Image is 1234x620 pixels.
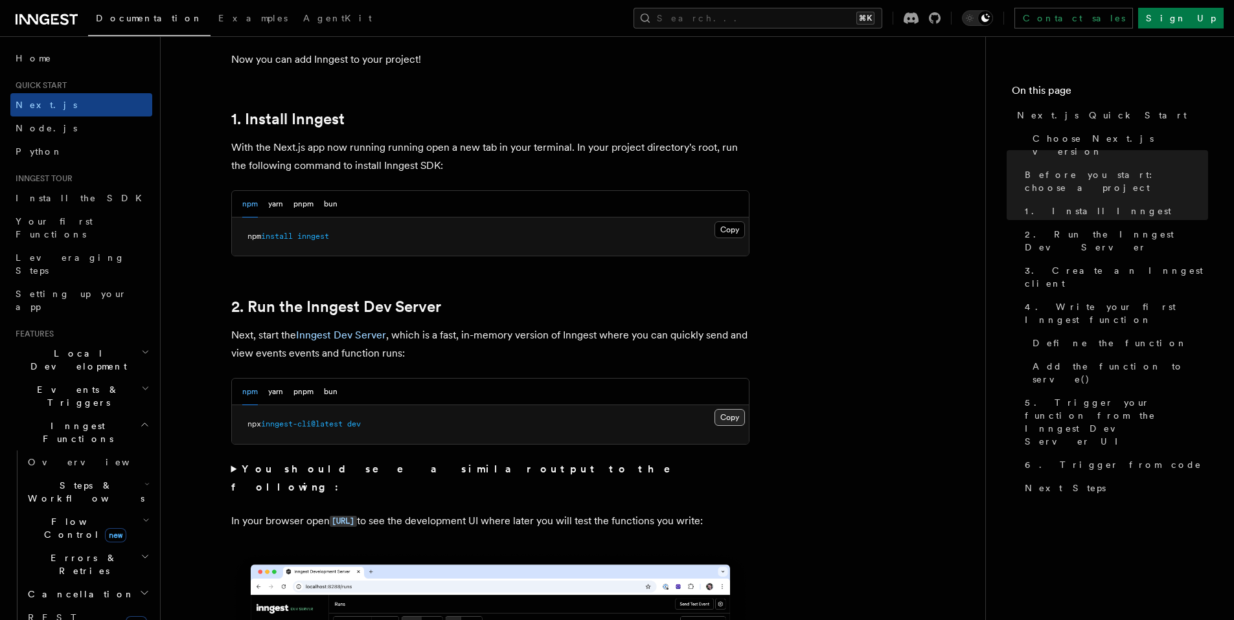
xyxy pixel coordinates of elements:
span: Leveraging Steps [16,252,125,276]
button: Copy [714,409,745,426]
span: Local Development [10,347,141,373]
a: Sign Up [1138,8,1224,28]
span: Node.js [16,123,77,133]
p: Now you can add Inngest to your project! [231,50,749,69]
button: bun [324,379,337,405]
button: pnpm [293,191,314,217]
button: pnpm [293,379,314,405]
span: Your first Functions [16,216,93,239]
a: Choose Next.js version [1027,127,1208,163]
span: Documentation [96,13,203,23]
span: Home [16,52,52,65]
a: Your first Functions [10,210,152,246]
span: AgentKit [303,13,372,23]
span: Steps & Workflows [23,479,144,505]
span: Flow Control [23,515,143,541]
span: new [105,528,126,542]
a: Inngest Dev Server [296,329,386,341]
span: Next.js [16,100,77,110]
span: inngest [297,232,329,241]
a: AgentKit [295,4,380,35]
button: bun [324,191,337,217]
a: Install the SDK [10,186,152,210]
span: Inngest tour [10,173,73,184]
h4: On this page [1012,83,1208,104]
a: 6. Trigger from code [1020,453,1208,476]
a: Contact sales [1014,8,1133,28]
a: Node.js [10,116,152,140]
a: Next.js [10,93,152,116]
span: Add the function to serve() [1033,360,1208,386]
a: 1. Install Inngest [1020,199,1208,223]
a: Setting up your app [10,282,152,318]
span: Overview [28,457,161,467]
span: Install the SDK [16,193,150,203]
button: Inngest Functions [10,414,152,450]
button: Toggle dark mode [962,10,993,26]
span: npx [247,419,261,428]
p: With the Next.js app now running running open a new tab in your terminal. In your project directo... [231,138,749,175]
span: Quick start [10,80,67,91]
a: Next.js Quick Start [1012,104,1208,127]
p: In your browser open to see the development UI where later you will test the functions you write: [231,512,749,531]
span: Cancellation [23,588,135,601]
p: Next, start the , which is a fast, in-memory version of Inngest where you can quickly send and vi... [231,326,749,362]
span: dev [347,419,361,428]
a: 5. Trigger your function from the Inngest Dev Server UI [1020,391,1208,453]
span: 2. Run the Inngest Dev Server [1025,228,1208,254]
a: 3. Create an Inngest client [1020,259,1208,295]
span: install [261,232,293,241]
summary: You should see a similar output to the following: [231,460,749,496]
a: 4. Write your first Inngest function [1020,295,1208,331]
span: npm [247,232,261,241]
span: Next Steps [1025,482,1106,494]
span: Features [10,329,54,339]
button: Local Development [10,342,152,378]
button: yarn [268,379,283,405]
kbd: ⌘K [856,12,874,25]
span: Setting up your app [16,289,127,312]
span: inngest-cli@latest [261,419,343,428]
a: 2. Run the Inngest Dev Server [231,298,441,316]
a: Home [10,47,152,70]
span: Events & Triggers [10,383,141,409]
a: Define the function [1027,331,1208,355]
span: Before you start: choose a project [1025,168,1208,194]
a: Before you start: choose a project [1020,163,1208,199]
span: 6. Trigger from code [1025,458,1202,471]
strong: You should see a similar output to the following: [231,463,689,493]
span: Next.js Quick Start [1017,109,1187,122]
span: Inngest Functions [10,419,140,445]
span: 3. Create an Inngest client [1025,264,1208,290]
span: Python [16,146,63,157]
a: [URL] [330,515,357,527]
span: 5. Trigger your function from the Inngest Dev Server UI [1025,396,1208,448]
button: Steps & Workflows [23,474,152,510]
a: Next Steps [1020,476,1208,500]
button: Search...⌘K [634,8,882,28]
button: Copy [714,221,745,238]
button: Flow Controlnew [23,510,152,546]
button: Events & Triggers [10,378,152,414]
span: Errors & Retries [23,551,141,577]
span: Define the function [1033,337,1187,349]
a: 1. Install Inngest [231,110,345,128]
a: Examples [211,4,295,35]
span: Examples [218,13,288,23]
a: 2. Run the Inngest Dev Server [1020,223,1208,259]
a: Overview [23,450,152,474]
button: Cancellation [23,582,152,606]
button: npm [242,191,258,217]
a: Add the function to serve() [1027,355,1208,391]
a: Python [10,140,152,163]
code: [URL] [330,516,357,527]
span: Choose Next.js version [1033,132,1208,158]
a: Documentation [88,4,211,36]
button: Errors & Retries [23,546,152,582]
a: Leveraging Steps [10,246,152,282]
span: 4. Write your first Inngest function [1025,300,1208,326]
button: yarn [268,191,283,217]
span: 1. Install Inngest [1025,205,1171,217]
button: npm [242,379,258,405]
